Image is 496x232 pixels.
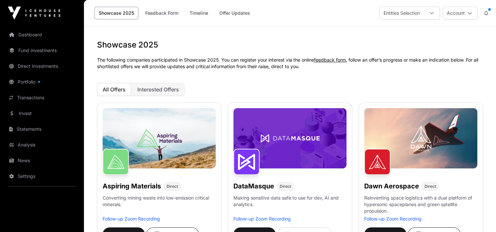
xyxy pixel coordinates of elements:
a: feedback form [314,57,346,63]
p: The following companies participated in Showcase 2025. You can register your interest via the onl... [97,57,483,70]
button: All Offers [97,83,131,96]
span: Direct [167,184,178,189]
a: Transactions [5,90,79,105]
span: Interested Offers [137,86,179,93]
button: Interested Offers [132,83,185,96]
h1: Showcase 2025 [97,40,483,50]
a: Dashboard [5,28,79,42]
a: Statements [5,122,79,136]
a: News [5,153,79,168]
span: Direct [425,184,436,189]
img: DataMasque [233,149,260,175]
a: Direct Investments [5,59,79,73]
span: Direct [280,184,291,189]
h1: DataMasque [233,182,274,191]
img: Icehouse Ventures Logo [8,7,60,20]
a: Showcase 2025 [94,7,138,19]
a: Invest [5,106,79,121]
h1: Dawn Aerospace [364,182,419,191]
h1: Aspiring Materials [103,182,161,191]
img: Dawn-Banner.jpg [364,108,477,168]
p: Converting mining waste into low-emission critical minerals. [103,195,216,216]
img: DataMasque-Banner.jpg [233,108,347,168]
a: Follow-up Zoom Recording [233,216,291,222]
a: Follow-up Zoom Recording [103,216,160,222]
div: Entities Selection [380,7,424,19]
p: Reinventing space logistics with a dual platform of hypersonic spaceplanes and green satellite pr... [364,195,477,216]
a: Feedback Form [141,7,183,19]
a: Fund Investments [5,43,79,58]
p: Making sensitive data safe to use for dev, AI and analytics. [233,195,347,216]
img: Aspiring-Banner.jpg [103,108,216,168]
img: Aspiring Materials [103,149,129,175]
img: Dawn Aerospace [364,149,390,175]
a: Timeline [185,7,212,19]
iframe: Chat Widget [463,201,496,232]
a: Offer Updates [215,7,254,19]
button: Account [443,7,478,20]
a: Settings [5,169,79,184]
a: Analysis [5,138,79,152]
a: Portfolio [5,75,79,89]
span: All Offers [103,86,126,93]
a: Follow-up Zoom Recording [364,216,422,222]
